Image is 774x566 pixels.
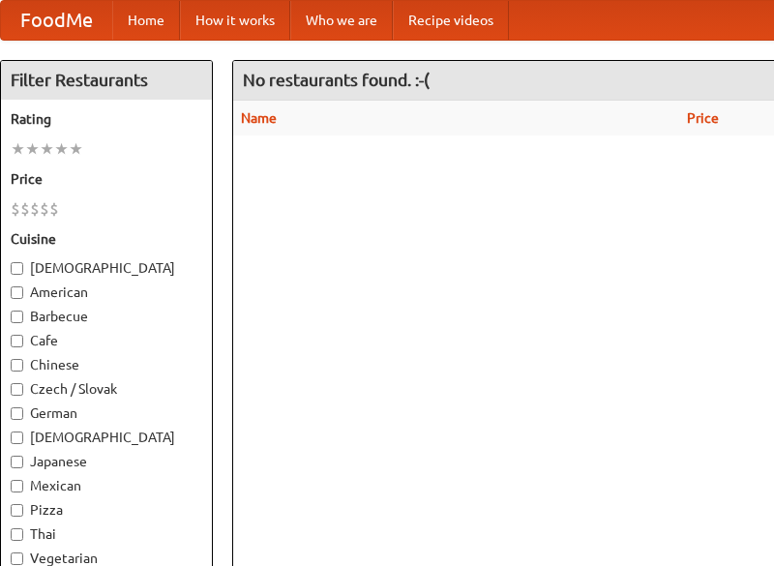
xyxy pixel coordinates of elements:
label: Japanese [11,452,202,471]
li: ★ [25,138,40,160]
li: $ [49,198,59,220]
input: Barbecue [11,311,23,323]
label: Mexican [11,476,202,495]
li: ★ [40,138,54,160]
a: Home [112,1,180,40]
input: Pizza [11,504,23,517]
input: Chinese [11,359,23,372]
input: Vegetarian [11,552,23,565]
input: American [11,286,23,299]
input: Mexican [11,480,23,492]
li: $ [30,198,40,220]
ng-pluralize: No restaurants found. :-( [243,71,430,89]
label: [DEMOGRAPHIC_DATA] [11,428,202,447]
a: How it works [180,1,290,40]
li: $ [20,198,30,220]
label: Thai [11,524,202,544]
a: Who we are [290,1,393,40]
li: ★ [54,138,69,160]
label: Cafe [11,331,202,350]
a: Recipe videos [393,1,509,40]
label: German [11,403,202,423]
a: FoodMe [1,1,112,40]
label: [DEMOGRAPHIC_DATA] [11,258,202,278]
label: Barbecue [11,307,202,326]
li: ★ [11,138,25,160]
input: Thai [11,528,23,541]
label: Pizza [11,500,202,520]
li: ★ [69,138,83,160]
input: Czech / Slovak [11,383,23,396]
input: German [11,407,23,420]
h4: Filter Restaurants [1,61,212,100]
label: Chinese [11,355,202,374]
h5: Cuisine [11,229,202,249]
a: Name [241,110,277,126]
a: Price [687,110,719,126]
li: $ [11,198,20,220]
li: $ [40,198,49,220]
label: Czech / Slovak [11,379,202,399]
h5: Rating [11,109,202,129]
input: Cafe [11,335,23,347]
h5: Price [11,169,202,189]
input: Japanese [11,456,23,468]
input: [DEMOGRAPHIC_DATA] [11,432,23,444]
input: [DEMOGRAPHIC_DATA] [11,262,23,275]
label: American [11,283,202,302]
